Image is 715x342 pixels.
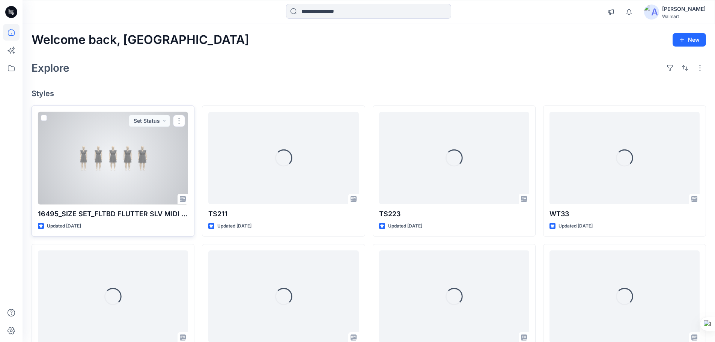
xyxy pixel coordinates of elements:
button: New [673,33,706,47]
p: 16495_SIZE SET_FLTBD FLUTTER SLV MIDI DRESS [38,209,188,219]
p: Updated [DATE] [558,222,593,230]
h2: Explore [32,62,69,74]
p: Updated [DATE] [388,222,422,230]
p: Updated [DATE] [47,222,81,230]
div: Walmart [662,14,706,19]
p: TS211 [208,209,358,219]
a: 16495_SIZE SET_FLTBD FLUTTER SLV MIDI DRESS [38,112,188,205]
div: [PERSON_NAME] [662,5,706,14]
p: TS223 [379,209,529,219]
img: avatar [644,5,659,20]
p: Updated [DATE] [217,222,251,230]
h4: Styles [32,89,706,98]
p: WT33 [549,209,700,219]
h2: Welcome back, [GEOGRAPHIC_DATA] [32,33,249,47]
